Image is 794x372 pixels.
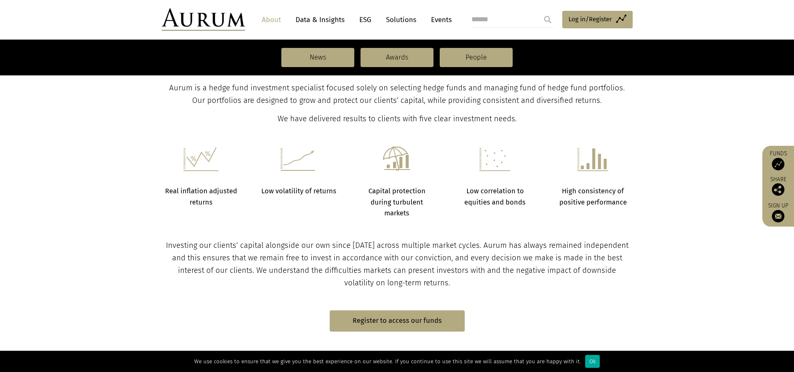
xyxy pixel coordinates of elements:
span: Aurum is a hedge fund investment specialist focused solely on selecting hedge funds and managing ... [169,83,625,105]
img: Access Funds [772,158,784,170]
strong: Low correlation to equities and bonds [464,187,526,206]
span: We have delivered results to clients with five clear investment needs. [278,114,517,123]
div: Share [766,177,790,196]
a: ESG [355,12,376,27]
img: Aurum [162,8,245,31]
input: Submit [539,11,556,28]
a: Funds [766,150,790,170]
a: Register to access our funds [330,310,465,332]
strong: Capital protection during turbulent markets [368,187,426,217]
a: Log in/Register [562,11,633,28]
a: About [258,12,285,27]
a: Data & Insights [291,12,349,27]
strong: Real inflation adjusted returns [165,187,237,206]
strong: Low volatility of returns [261,187,336,195]
a: Sign up [766,202,790,222]
img: Sign up to our newsletter [772,210,784,222]
span: Log in/Register [569,14,612,24]
span: Investing our clients’ capital alongside our own since [DATE] across multiple market cycles. Auru... [166,241,629,287]
img: Share this post [772,183,784,196]
a: Awards [361,48,433,67]
a: Events [427,12,452,27]
a: News [281,48,354,67]
div: Ok [585,355,600,368]
a: People [440,48,513,67]
strong: High consistency of positive performance [559,187,627,206]
a: Solutions [382,12,421,27]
